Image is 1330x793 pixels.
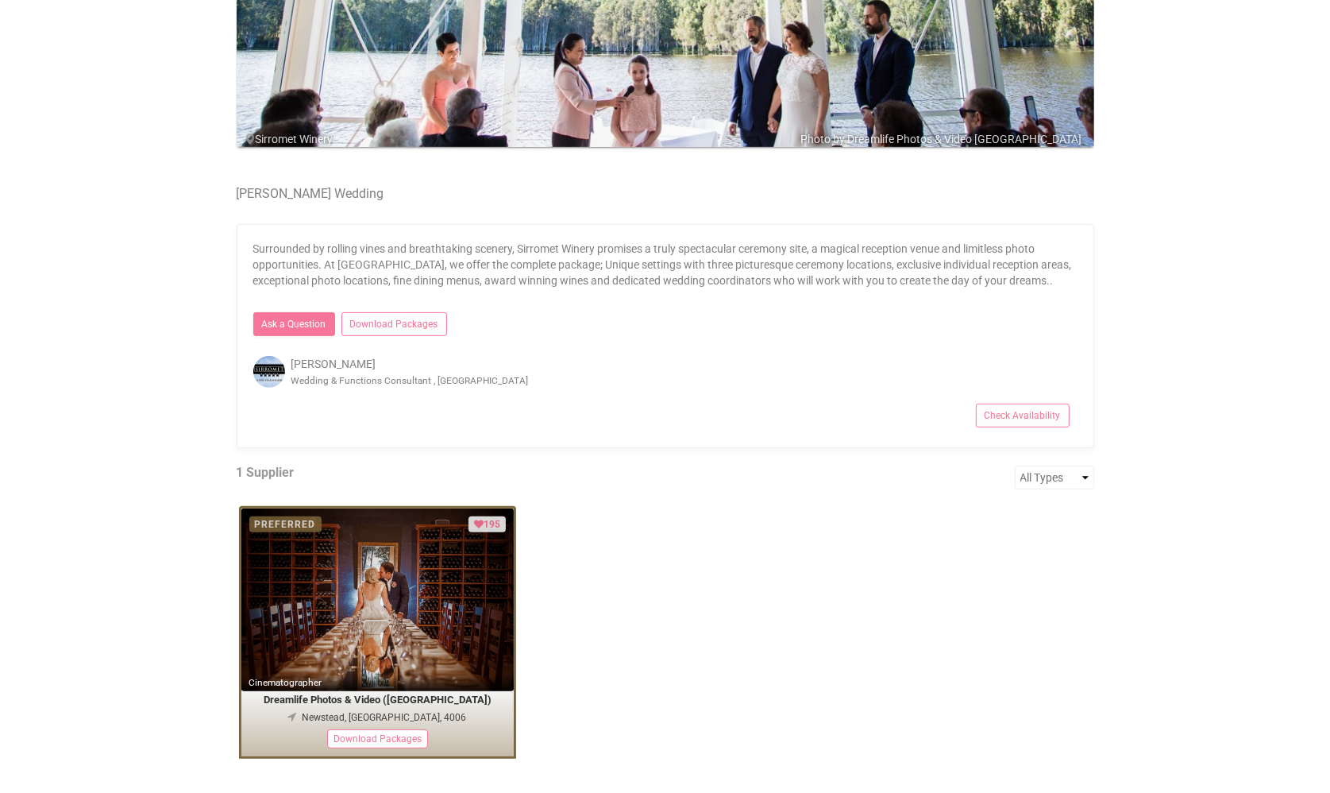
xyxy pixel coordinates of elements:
span: Newstead, [GEOGRAPHIC_DATA], 4006 [302,712,466,723]
div: Download Packages [327,729,428,749]
div: PREFERRED [249,516,322,532]
a: Download Packages [341,312,447,336]
div: Sirromet Winery [245,131,1102,147]
small: Wedding & Functions Consultant , [GEOGRAPHIC_DATA] [291,375,529,386]
h4: [PERSON_NAME] Wedding [237,187,1094,201]
div: 195 [468,516,506,532]
img: Logo.JPG [253,356,285,388]
a: 1 Supplier [237,465,295,480]
a: Check Availability [976,404,1070,427]
div: [PERSON_NAME] [241,356,1089,388]
img: DLFT_BNE01990_1345.jpg [241,509,515,691]
small: Cinematographer [241,676,515,698]
legend: Dreamlife Photos & Video ([GEOGRAPHIC_DATA]) [241,691,515,710]
a: Download Packages [319,732,436,745]
a: Ask a Question [253,312,335,336]
p: Surrounded by rolling vines and breathtaking scenery, Sirromet Winery promises a truly spectacula... [253,241,1077,288]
